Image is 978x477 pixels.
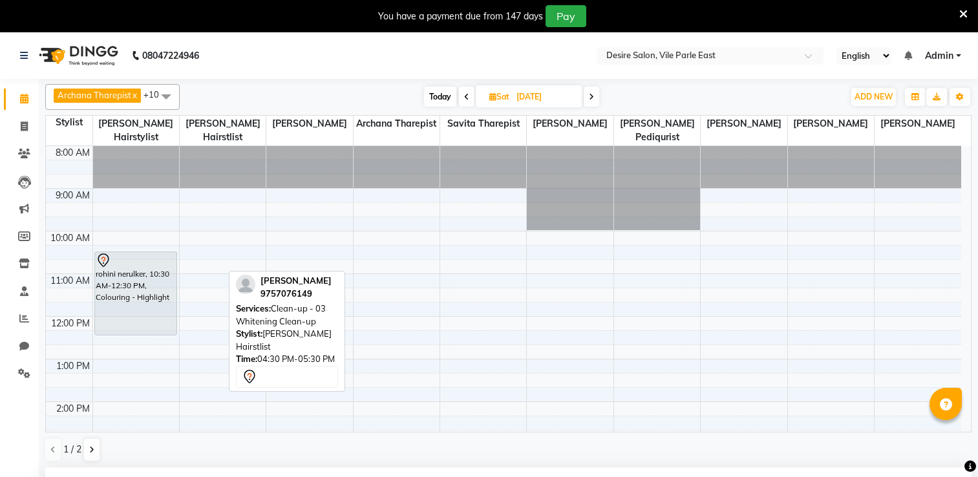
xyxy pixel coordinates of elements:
[260,288,332,301] div: 9757076149
[266,116,352,132] span: [PERSON_NAME]
[354,116,440,132] span: Archana Tharepist
[236,303,326,326] span: Clean-up - 03 Whitening Clean-up
[131,90,137,100] a: x
[95,252,176,335] div: rohini nerulker, 10:30 AM-12:30 PM, Colouring - Highlight
[788,116,874,132] span: [PERSON_NAME]
[440,116,526,132] span: savita Tharepist
[54,359,92,373] div: 1:00 PM
[236,328,338,353] div: [PERSON_NAME] Hairstlist
[48,274,92,288] div: 11:00 AM
[924,425,965,464] iframe: chat widget
[925,49,953,63] span: Admin
[54,402,92,416] div: 2:00 PM
[53,189,92,202] div: 9:00 AM
[486,92,513,101] span: Sat
[236,275,255,294] img: profile
[527,116,613,132] span: [PERSON_NAME]
[236,353,338,366] div: 04:30 PM-05:30 PM
[855,92,893,101] span: ADD NEW
[93,116,179,145] span: [PERSON_NAME] Hairstylist
[53,146,92,160] div: 8:00 AM
[260,275,332,286] span: [PERSON_NAME]
[378,10,543,23] div: You have a payment due from 147 days
[46,116,92,129] div: Stylist
[851,88,896,106] button: ADD NEW
[236,303,271,313] span: Services:
[33,37,122,74] img: logo
[58,90,131,100] span: Archana Tharepist
[424,87,456,107] span: Today
[142,37,199,74] b: 08047224946
[48,317,92,330] div: 12:00 PM
[236,328,262,339] span: Stylist:
[546,5,586,27] button: Pay
[144,89,169,100] span: +10
[875,116,961,132] span: [PERSON_NAME]
[614,116,700,145] span: [PERSON_NAME] Pediqurist
[48,231,92,245] div: 10:00 AM
[513,87,577,107] input: 2025-10-18
[701,116,787,132] span: [PERSON_NAME]
[63,443,81,456] span: 1 / 2
[236,354,257,364] span: Time:
[180,116,266,145] span: [PERSON_NAME] Hairstlist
